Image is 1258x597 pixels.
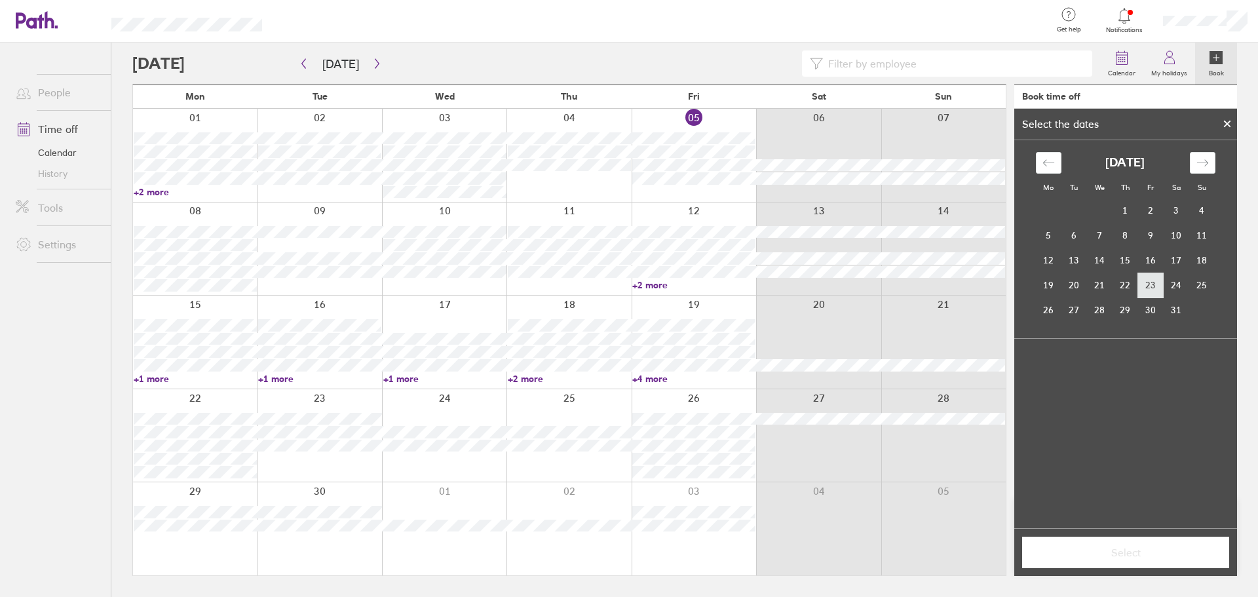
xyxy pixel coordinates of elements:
td: Tuesday, January 6, 2026 [1061,223,1087,248]
td: Sunday, January 18, 2026 [1189,248,1215,273]
td: Sunday, January 11, 2026 [1189,223,1215,248]
td: Friday, January 9, 2026 [1138,223,1164,248]
a: +2 more [632,279,755,291]
a: Settings [5,231,111,258]
div: Move backward to switch to the previous month. [1036,152,1061,174]
td: Monday, January 5, 2026 [1036,223,1061,248]
span: Tue [313,91,328,102]
td: Saturday, January 31, 2026 [1164,298,1189,322]
small: Th [1121,183,1130,192]
td: Wednesday, January 21, 2026 [1087,273,1113,298]
td: Tuesday, January 27, 2026 [1061,298,1087,322]
small: Su [1198,183,1206,192]
button: [DATE] [312,53,370,75]
a: Notifications [1103,7,1146,34]
small: Fr [1147,183,1154,192]
td: Thursday, January 29, 2026 [1113,298,1138,322]
td: Thursday, January 1, 2026 [1113,198,1138,223]
td: Tuesday, January 13, 2026 [1061,248,1087,273]
a: Tools [5,195,111,221]
span: Select [1031,547,1220,558]
td: Friday, January 16, 2026 [1138,248,1164,273]
small: Mo [1043,183,1054,192]
small: Tu [1070,183,1078,192]
span: Wed [435,91,455,102]
button: Select [1022,537,1229,568]
label: My holidays [1143,66,1195,77]
td: Monday, January 12, 2026 [1036,248,1061,273]
small: Sa [1172,183,1181,192]
td: Wednesday, January 28, 2026 [1087,298,1113,322]
td: Thursday, January 15, 2026 [1113,248,1138,273]
td: Tuesday, January 20, 2026 [1061,273,1087,298]
td: Monday, January 26, 2026 [1036,298,1061,322]
td: Saturday, January 24, 2026 [1164,273,1189,298]
td: Friday, January 2, 2026 [1138,198,1164,223]
input: Filter by employee [823,51,1084,76]
a: +2 more [508,373,631,385]
div: Select the dates [1014,118,1107,130]
td: Thursday, January 22, 2026 [1113,273,1138,298]
td: Sunday, January 4, 2026 [1189,198,1215,223]
td: Wednesday, January 14, 2026 [1087,248,1113,273]
td: Thursday, January 8, 2026 [1113,223,1138,248]
a: +1 more [383,373,506,385]
a: Book [1195,43,1237,85]
label: Book [1201,66,1232,77]
span: Sat [812,91,826,102]
span: Thu [561,91,577,102]
small: We [1095,183,1105,192]
a: Time off [5,116,111,142]
a: People [5,79,111,106]
label: Calendar [1100,66,1143,77]
div: Book time off [1022,91,1080,102]
a: +4 more [632,373,755,385]
a: Calendar [5,142,111,163]
div: Calendar [1021,140,1230,338]
span: Get help [1048,26,1090,33]
span: Mon [185,91,205,102]
a: Calendar [1100,43,1143,85]
td: Sunday, January 25, 2026 [1189,273,1215,298]
strong: [DATE] [1105,156,1145,170]
a: History [5,163,111,184]
td: Friday, January 30, 2026 [1138,298,1164,322]
a: +2 more [134,186,257,198]
span: Sun [935,91,952,102]
span: Notifications [1103,26,1146,34]
a: My holidays [1143,43,1195,85]
span: Fri [688,91,700,102]
td: Friday, January 23, 2026 [1138,273,1164,298]
td: Wednesday, January 7, 2026 [1087,223,1113,248]
div: Move forward to switch to the next month. [1190,152,1215,174]
td: Saturday, January 10, 2026 [1164,223,1189,248]
a: +1 more [134,373,257,385]
a: +1 more [258,373,381,385]
td: Saturday, January 17, 2026 [1164,248,1189,273]
td: Monday, January 19, 2026 [1036,273,1061,298]
td: Saturday, January 3, 2026 [1164,198,1189,223]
